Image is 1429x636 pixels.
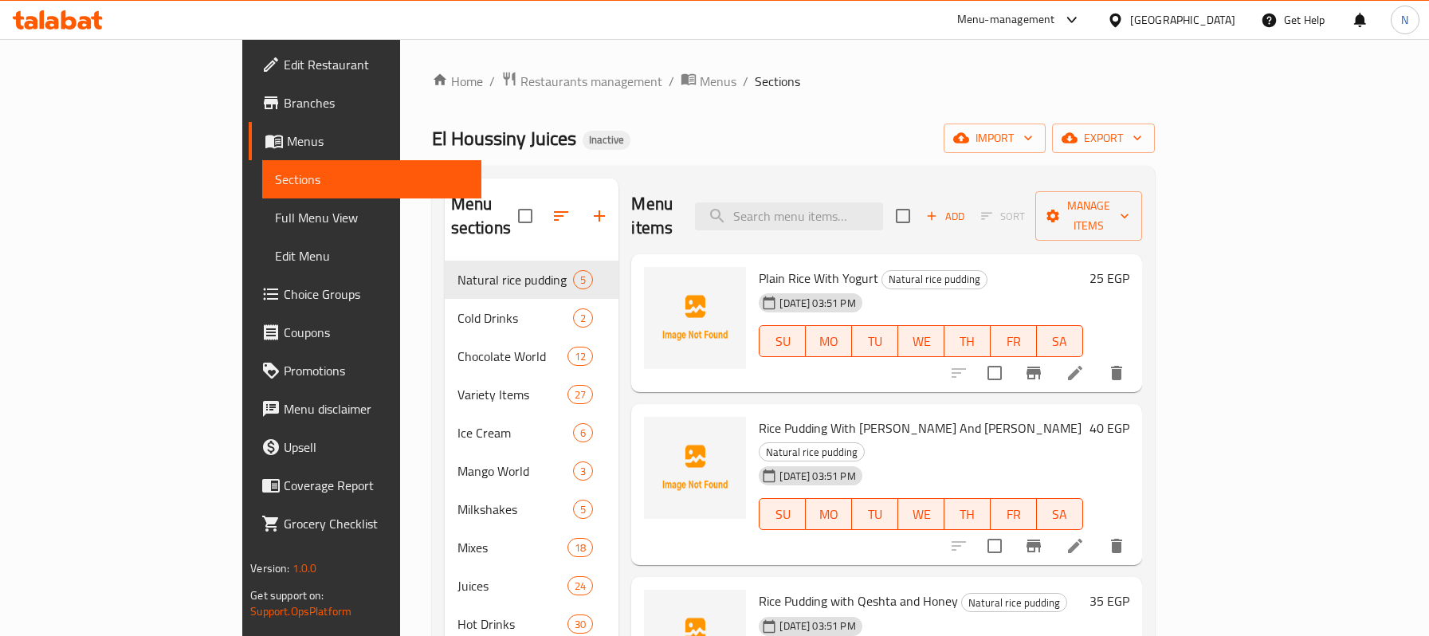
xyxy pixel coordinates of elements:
div: Natural rice pudding [961,593,1067,612]
span: Rice Pudding with Qeshta and Honey [759,589,958,613]
span: Sort sections [542,197,580,235]
span: Select all sections [508,199,542,233]
span: Mango World [457,461,574,481]
div: Cold Drinks2 [445,299,619,337]
span: Select to update [978,529,1011,563]
a: Grocery Checklist [249,504,481,543]
span: Rice Pudding With [PERSON_NAME] And [PERSON_NAME] [759,416,1082,440]
h6: 35 EGP [1089,590,1129,612]
div: Natural rice pudding [457,270,574,289]
button: MO [806,325,852,357]
button: SU [759,325,806,357]
div: Chocolate World [457,347,567,366]
a: Edit Menu [262,237,481,275]
div: Juices24 [445,567,619,605]
img: Plain Rice With Yogurt [644,267,746,369]
span: Juices [457,576,567,595]
button: TH [944,498,991,530]
span: 27 [568,387,592,402]
a: Menus [249,122,481,160]
button: TU [852,325,898,357]
span: SA [1043,330,1077,353]
div: Ice Cream6 [445,414,619,452]
span: Branches [284,93,468,112]
span: SU [766,503,799,526]
input: search [695,202,883,230]
button: TH [944,325,991,357]
div: [GEOGRAPHIC_DATA] [1130,11,1235,29]
span: Add item [920,204,971,229]
button: FR [991,498,1037,530]
span: 5 [574,273,592,288]
button: WE [898,498,944,530]
a: Branches [249,84,481,122]
button: FR [991,325,1037,357]
span: Upsell [284,438,468,457]
span: N [1401,11,1408,29]
span: Variety Items [457,385,567,404]
button: Manage items [1035,191,1142,241]
span: [DATE] 03:51 PM [773,469,862,484]
span: FR [997,503,1031,526]
a: Menu disclaimer [249,390,481,428]
h6: 40 EGP [1089,417,1129,439]
div: items [573,461,593,481]
span: Select to update [978,356,1011,390]
span: Version: [250,558,289,579]
span: 30 [568,617,592,632]
li: / [669,72,674,91]
div: items [567,614,593,634]
span: 6 [574,426,592,441]
span: Natural rice pudding [882,270,987,289]
span: Restaurants management [520,72,662,91]
div: Mixes18 [445,528,619,567]
span: MO [812,503,846,526]
a: Menus [681,71,736,92]
div: items [567,576,593,595]
div: Menu-management [957,10,1055,29]
div: items [573,308,593,328]
span: 24 [568,579,592,594]
button: export [1052,124,1155,153]
span: TU [858,330,892,353]
span: Hot Drinks [457,614,567,634]
span: WE [905,330,938,353]
button: Branch-specific-item [1015,354,1053,392]
a: Restaurants management [501,71,662,92]
a: Upsell [249,428,481,466]
div: Natural rice pudding [881,270,987,289]
span: TH [951,503,984,526]
span: Coupons [284,323,468,342]
span: 3 [574,464,592,479]
button: SA [1037,498,1083,530]
span: Milkshakes [457,500,574,519]
span: SU [766,330,799,353]
span: SA [1043,503,1077,526]
div: items [567,538,593,557]
div: items [567,385,593,404]
a: Coverage Report [249,466,481,504]
button: MO [806,498,852,530]
span: Promotions [284,361,468,380]
div: Natural rice pudding5 [445,261,619,299]
button: WE [898,325,944,357]
span: 5 [574,502,592,517]
div: items [573,270,593,289]
span: [DATE] 03:51 PM [773,296,862,311]
span: Sections [755,72,800,91]
div: Chocolate World12 [445,337,619,375]
a: Edit menu item [1066,536,1085,556]
button: SU [759,498,806,530]
div: Ice Cream [457,423,574,442]
span: Coverage Report [284,476,468,495]
div: items [567,347,593,366]
div: Variety Items27 [445,375,619,414]
span: Menus [700,72,736,91]
span: Menus [287,132,468,151]
span: WE [905,503,938,526]
nav: breadcrumb [432,71,1155,92]
div: Inactive [583,131,630,150]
